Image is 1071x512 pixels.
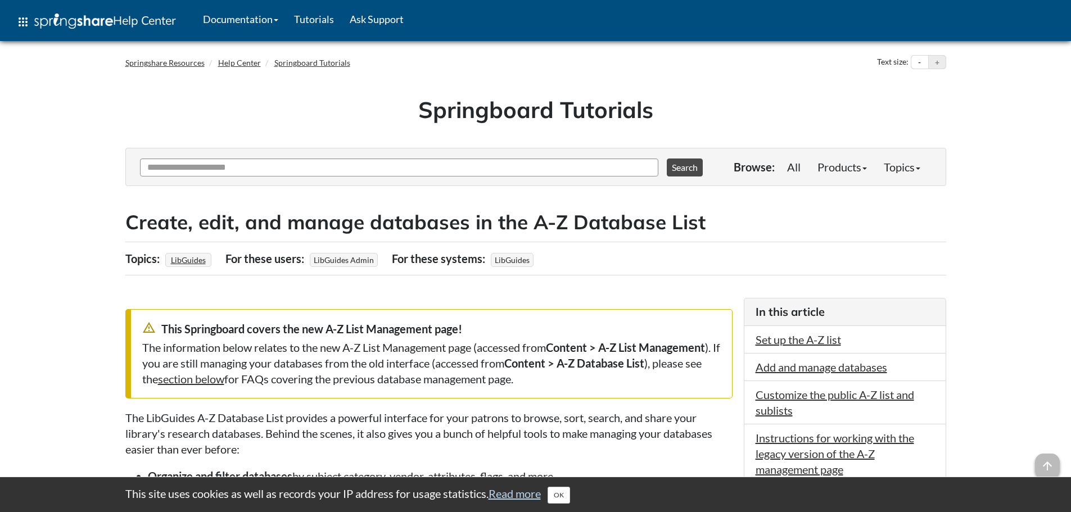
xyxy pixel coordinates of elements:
span: LibGuides Admin [310,253,378,267]
button: Increase text size [929,56,946,69]
strong: Organize and filter databases [148,469,292,483]
h2: Create, edit, and manage databases in the A-Z Database List [125,209,946,236]
button: Close [548,487,570,504]
li: by subject category, vendor, attributes, flags, and more. [148,468,733,484]
a: Customize the public A-Z list and sublists [756,388,914,417]
a: Topics [875,156,929,178]
p: The LibGuides A-Z Database List provides a powerful interface for your patrons to browse, sort, s... [125,410,733,457]
p: Browse: [734,159,775,175]
strong: Content > A-Z Database List [504,356,644,370]
div: For these users: [225,248,307,269]
a: Documentation [195,5,286,33]
button: Search [667,158,703,176]
a: LibGuides [169,252,207,268]
div: The information below relates to the new A-Z List Management page (accessed from ). If you are st... [142,339,721,387]
h3: In this article [756,304,934,320]
img: Springshare [34,13,113,29]
a: Help Center [218,58,261,67]
span: apps [16,15,30,29]
span: arrow_upward [1035,454,1060,478]
button: Decrease text size [911,56,928,69]
a: Springshare Resources [125,58,205,67]
a: Read more [489,487,541,500]
span: Help Center [113,13,176,28]
a: Add and manage databases [756,360,887,374]
a: Instructions for working with the legacy version of the A-Z management page [756,431,914,476]
strong: Content > A-Z List Management [546,341,705,354]
h1: Springboard Tutorials [134,94,938,125]
div: This site uses cookies as well as records your IP address for usage statistics. [114,486,957,504]
a: Ask Support [342,5,412,33]
span: LibGuides [491,253,534,267]
a: Springboard Tutorials [274,58,350,67]
a: section below [158,372,224,386]
span: warning_amber [142,321,156,334]
div: Text size: [875,55,911,70]
a: arrow_upward [1035,455,1060,468]
a: Products [809,156,875,178]
div: For these systems: [392,248,488,269]
div: Topics: [125,248,162,269]
a: Tutorials [286,5,342,33]
a: apps Help Center [8,5,184,39]
a: Set up the A-Z list [756,333,841,346]
a: All [779,156,809,178]
div: This Springboard covers the new A-Z List Management page! [142,321,721,337]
